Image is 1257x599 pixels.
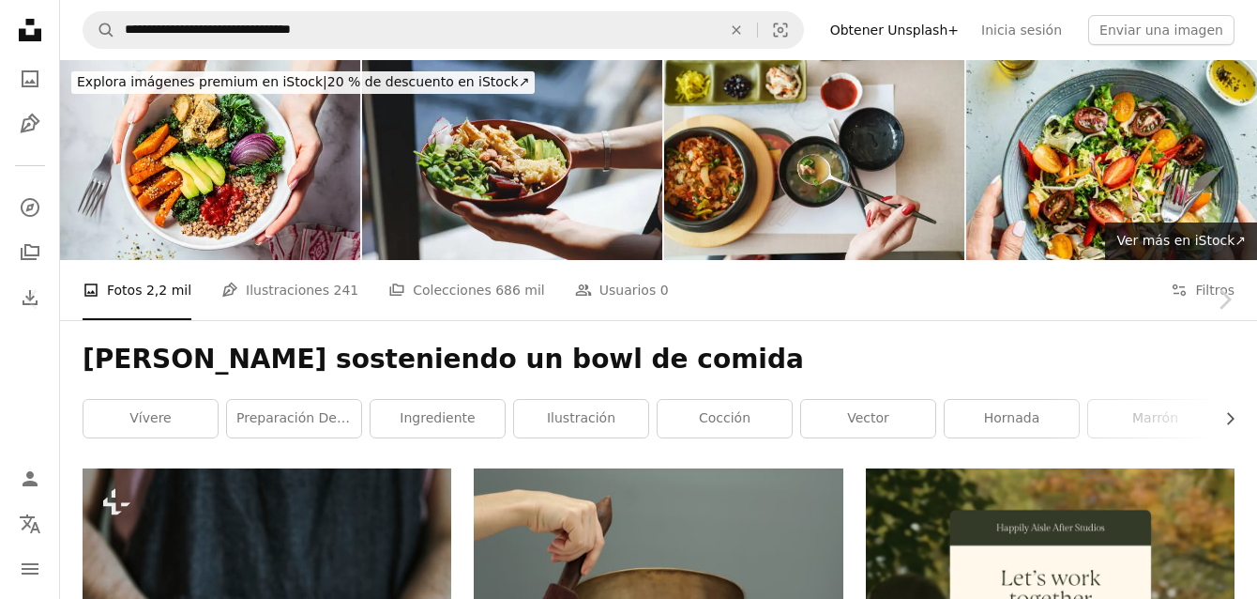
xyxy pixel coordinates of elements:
[83,343,1234,376] h1: [PERSON_NAME] sosteniendo un bowl de comida
[60,60,546,105] a: Explora imágenes premium en iStock|20 % de descuento en iStock↗
[716,12,757,48] button: Borrar
[1088,15,1234,45] button: Enviar una imagen
[371,400,505,438] a: ingrediente
[11,189,49,226] a: Explorar
[970,15,1073,45] a: Inicia sesión
[945,400,1079,438] a: hornada
[11,505,49,543] button: Idioma
[83,11,804,49] form: Encuentra imágenes en todo el sitio
[514,400,648,438] a: ilustración
[1191,209,1257,390] a: Siguiente
[758,12,803,48] button: Búsqueda visual
[71,71,535,94] div: 20 % de descuento en iStock ↗
[660,280,669,300] span: 0
[11,105,49,143] a: Ilustraciones
[227,400,361,438] a: Preparación de alimento
[664,60,964,260] img: Mesa de comedor con un plato de sopa y comida coreana Bibimbap desde arriba.
[11,60,49,98] a: Fotos
[1171,260,1234,320] button: Filtros
[11,550,49,588] button: Menú
[221,260,358,320] a: Ilustraciones 241
[83,400,218,438] a: vívere
[801,400,935,438] a: vector
[333,280,358,300] span: 241
[575,260,669,320] a: Usuarios 0
[60,60,360,260] img: Manos de mujer comiendo ensalada vegana de verduras al horno, aguacate, tofu y tazón de buda de t...
[11,460,49,498] a: Iniciar sesión / Registrarse
[1116,233,1246,248] span: Ver más en iStock ↗
[819,15,970,45] a: Obtener Unsplash+
[1213,400,1234,438] button: desplazar lista a la derecha
[1088,400,1222,438] a: marrón
[83,12,115,48] button: Buscar en Unsplash
[658,400,792,438] a: cocción
[362,60,662,260] img: Holding a bowl of chicken salad
[77,74,327,89] span: Explora imágenes premium en iStock |
[1105,223,1257,260] a: Ver más en iStock↗
[474,582,842,599] a: Persona sosteniendo el juego de cuencos de la canción de color latón
[388,260,545,320] a: Colecciones 686 mil
[495,280,545,300] span: 686 mil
